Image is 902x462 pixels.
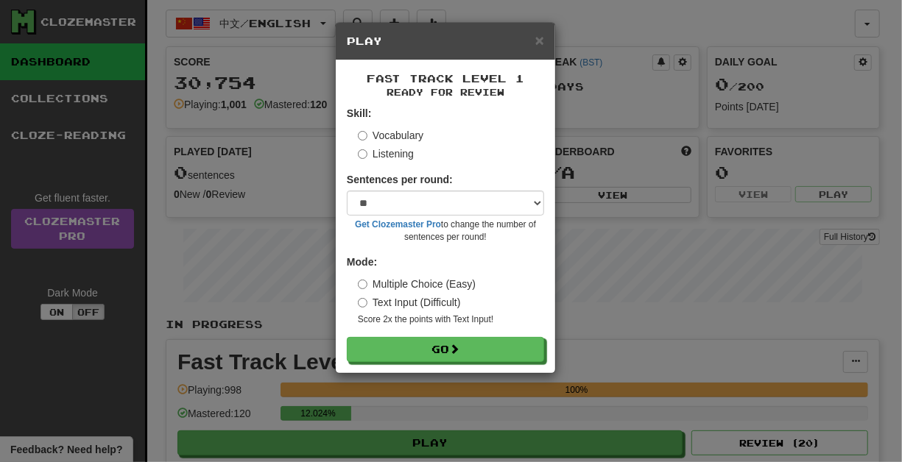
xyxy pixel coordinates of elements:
strong: Mode: [347,256,377,268]
input: Text Input (Difficult) [358,298,367,308]
strong: Skill: [347,107,371,119]
small: Ready for Review [347,86,544,99]
input: Vocabulary [358,131,367,141]
input: Listening [358,149,367,159]
button: Go [347,337,544,362]
label: Text Input (Difficult) [358,295,461,310]
a: Get Clozemaster Pro [355,219,441,230]
button: Close [535,32,544,48]
input: Multiple Choice (Easy) [358,280,367,289]
small: to change the number of sentences per round! [347,218,544,244]
label: Listening [358,146,414,161]
small: Score 2x the points with Text Input ! [358,313,544,326]
label: Multiple Choice (Easy) [358,277,476,291]
label: Sentences per round: [347,172,453,187]
span: Fast Track Level 1 [367,72,524,85]
label: Vocabulary [358,128,423,143]
span: × [535,32,544,49]
h5: Play [347,34,544,49]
